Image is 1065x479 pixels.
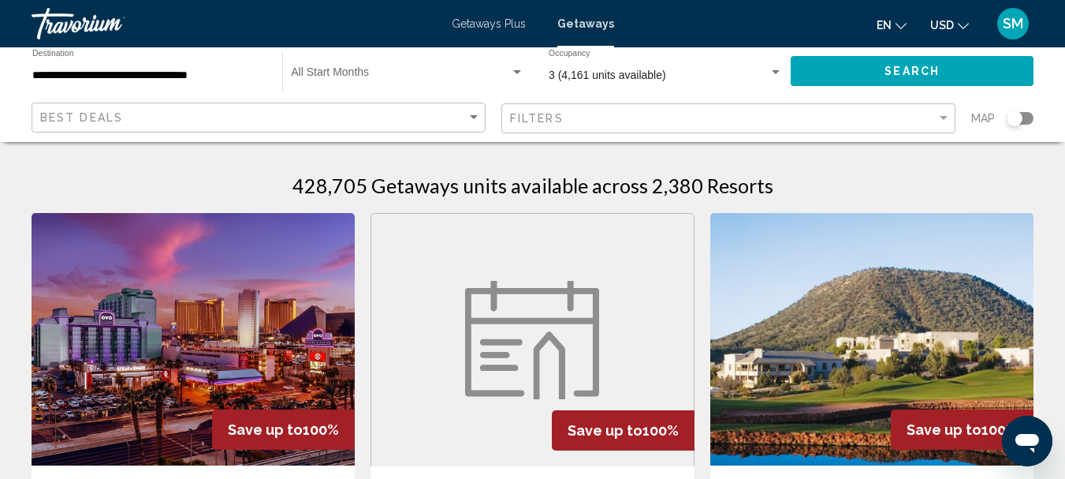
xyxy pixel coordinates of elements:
button: Search [791,56,1033,85]
button: Change language [877,13,907,36]
span: Map [971,107,995,129]
span: Save up to [228,421,303,438]
h1: 428,705 Getaways units available across 2,380 Resorts [292,174,773,197]
mat-select: Sort by [40,111,481,125]
a: Getaways Plus [452,17,526,30]
button: User Menu [992,7,1033,40]
div: 100% [552,410,694,451]
span: Best Deals [40,111,123,124]
a: Getaways [557,17,614,30]
iframe: Кнопка запуска окна обмена сообщениями [1002,416,1052,466]
span: Filters [510,112,564,125]
img: week.svg [465,281,599,399]
span: 3 (4,161 units available) [549,69,666,81]
img: RM79E01X.jpg [32,213,355,466]
button: Filter [501,103,955,135]
a: Travorium [32,8,436,39]
button: Change currency [930,13,969,36]
span: Save up to [568,422,642,439]
span: Search [884,65,940,78]
span: USD [930,19,954,32]
img: 4061E01X.jpg [710,213,1033,466]
span: en [877,19,892,32]
span: SM [1003,16,1023,32]
div: 100% [212,410,355,450]
span: Save up to [907,421,981,438]
div: 100% [891,410,1033,450]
